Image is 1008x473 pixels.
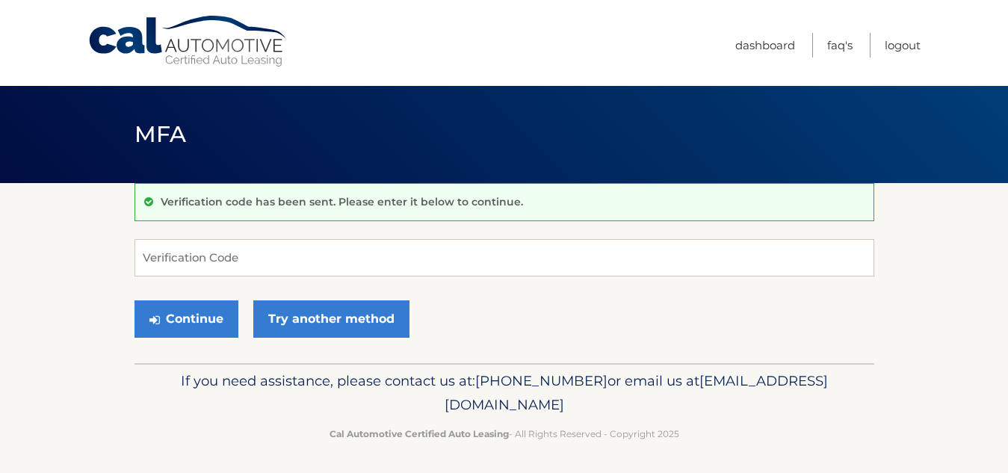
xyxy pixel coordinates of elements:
p: Verification code has been sent. Please enter it below to continue. [161,195,523,208]
a: Cal Automotive [87,15,289,68]
p: If you need assistance, please contact us at: or email us at [144,369,865,417]
input: Verification Code [134,239,874,276]
p: - All Rights Reserved - Copyright 2025 [144,426,865,442]
span: [EMAIL_ADDRESS][DOMAIN_NAME] [445,372,828,413]
span: MFA [134,120,187,148]
a: Try another method [253,300,409,338]
a: Logout [885,33,921,58]
span: [PHONE_NUMBER] [475,372,607,389]
a: Dashboard [735,33,795,58]
strong: Cal Automotive Certified Auto Leasing [330,428,509,439]
button: Continue [134,300,238,338]
a: FAQ's [827,33,853,58]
